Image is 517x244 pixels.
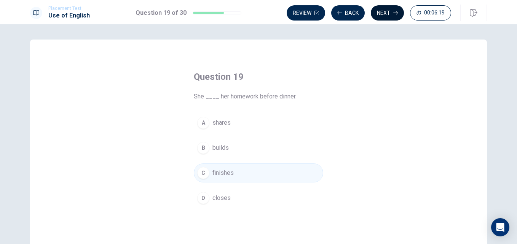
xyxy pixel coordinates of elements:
div: D [197,192,209,204]
span: builds [212,143,229,152]
div: A [197,117,209,129]
button: 00:06:19 [410,5,451,21]
div: Open Intercom Messenger [491,218,509,236]
div: C [197,167,209,179]
button: Review [287,5,325,21]
button: Bbuilds [194,138,323,157]
span: 00:06:19 [424,10,445,16]
button: Back [331,5,365,21]
span: closes [212,193,231,203]
h1: Use of English [48,11,90,20]
button: Dcloses [194,189,323,208]
div: B [197,142,209,154]
span: finishes [212,168,234,177]
button: Ashares [194,113,323,132]
h1: Question 19 of 30 [136,8,187,17]
span: shares [212,118,231,127]
span: She ____ her homework before dinner. [194,92,323,101]
button: Cfinishes [194,163,323,182]
button: Next [371,5,404,21]
h4: Question 19 [194,71,323,83]
span: Placement Test [48,6,90,11]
